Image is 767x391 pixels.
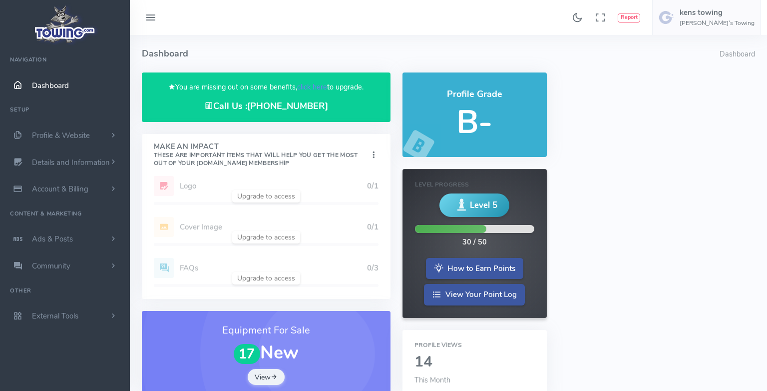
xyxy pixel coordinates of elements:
[680,20,755,26] h6: [PERSON_NAME]'s Towing
[462,237,487,248] div: 30 / 50
[31,3,99,45] img: logo
[154,81,379,93] p: You are missing out on some benefits, to upgrade.
[32,80,69,90] span: Dashboard
[414,104,535,140] h5: B-
[470,199,497,211] span: Level 5
[414,89,535,99] h4: Profile Grade
[414,354,535,370] h2: 14
[618,13,640,22] button: Report
[247,100,328,112] a: [PHONE_NUMBER]
[154,101,379,111] h4: Call Us :
[154,151,358,167] small: These are important items that will help you get the most out of your [DOMAIN_NAME] Membership
[424,284,525,305] a: View Your Point Log
[297,82,327,92] a: click here
[32,261,70,271] span: Community
[720,49,755,60] li: Dashboard
[154,143,369,167] h4: Make An Impact
[414,375,450,385] span: This Month
[414,342,535,348] h6: Profile Views
[32,130,90,140] span: Profile & Website
[32,184,88,194] span: Account & Billing
[32,157,110,167] span: Details and Information
[426,258,523,279] a: How to Earn Points
[248,369,285,385] a: View
[32,234,73,244] span: Ads & Posts
[32,311,78,321] span: External Tools
[680,8,755,16] h5: kens towing
[234,344,261,364] span: 17
[154,343,379,364] h1: New
[659,9,675,25] img: user-image
[415,181,534,188] h6: Level Progress
[154,323,379,338] h3: Equipment For Sale
[142,35,720,72] h4: Dashboard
